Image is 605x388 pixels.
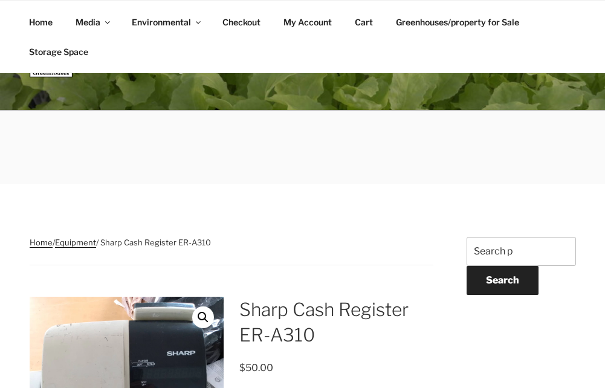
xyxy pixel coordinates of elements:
[192,306,214,328] a: View full-screen image gallery
[19,7,63,37] a: Home
[386,7,530,37] a: Greenhouses/property for Sale
[467,237,576,266] input: Search products…
[273,7,343,37] a: My Account
[239,297,433,348] h1: Sharp Cash Register ER-A310
[467,266,539,295] button: Search
[239,362,245,373] span: $
[239,362,273,373] bdi: 50.00
[121,7,210,37] a: Environmental
[30,237,434,265] nav: Breadcrumb
[19,7,576,66] nav: Top Menu
[212,7,271,37] a: Checkout
[467,237,576,337] aside: Blog Sidebar
[30,238,53,247] a: Home
[19,37,99,66] a: Storage Space
[55,238,96,247] a: Equipment
[65,7,120,37] a: Media
[345,7,384,37] a: Cart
